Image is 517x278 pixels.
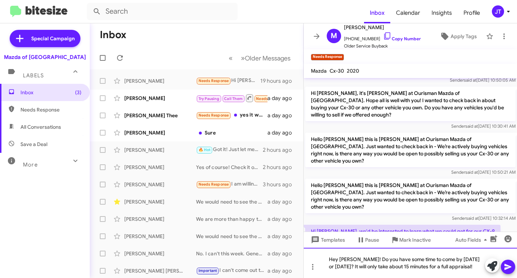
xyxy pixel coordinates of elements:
span: [PERSON_NAME] [344,23,421,32]
a: Inbox [364,3,390,23]
div: Hey [PERSON_NAME]! Do you have some time to come by [DATE] or [DATE]? It will only take about 15 ... [304,248,517,278]
span: 2020 [347,68,359,74]
div: a day ago [267,129,298,136]
span: Save a Deal [20,141,47,148]
span: Sender [DATE] 10:32:14 AM [452,215,516,221]
div: [PERSON_NAME] [124,146,196,154]
div: We are more than happy to get you that 0%! Are you able to swing in some time this weekend? [196,215,267,223]
div: I can't come out to [GEOGRAPHIC_DATA] [196,266,267,275]
span: Older Messages [245,54,290,62]
p: Hi [PERSON_NAME], we'd be interested to learn what we could get for our CX-9 [305,225,500,238]
span: Needs Response [199,113,229,118]
a: Profile [458,3,486,23]
a: Insights [426,3,458,23]
div: [PERSON_NAME] [124,198,196,205]
span: said at [464,77,476,83]
span: said at [465,169,478,175]
div: Yes of course! Check it out! [URL][DOMAIN_NAME] [196,164,263,171]
span: Mark Inactive [399,233,431,246]
div: 2 hours ago [263,164,298,171]
button: Next [237,51,295,65]
span: Templates [309,233,345,246]
div: [PERSON_NAME] Thee [124,112,196,119]
div: We would need to see the vehicle in person. Would sometime [DATE] or [DATE] work for you to bring... [196,233,267,240]
div: a day ago [267,215,298,223]
div: 3 hours ago [263,181,298,188]
button: JT [486,5,509,18]
span: More [23,161,38,168]
h1: Inbox [100,29,126,41]
span: « [229,54,233,63]
div: Inbound Call [196,94,267,102]
span: (3) [75,89,81,96]
div: [PERSON_NAME] [124,250,196,257]
div: a day ago [267,250,298,257]
p: Hello [PERSON_NAME] this is [PERSON_NAME] at Ourisman Mazda of [GEOGRAPHIC_DATA]. Just wanted to ... [305,133,516,167]
div: a day ago [267,267,298,274]
div: a day ago [267,95,298,102]
div: Got it! Just let me know what day next month works for you. [196,146,263,154]
button: Auto Fields [450,233,495,246]
input: Search [87,3,238,20]
div: 2 hours ago [263,146,298,154]
div: [PERSON_NAME] [124,95,196,102]
span: » [241,54,245,63]
a: Calendar [390,3,426,23]
span: said at [465,123,478,129]
span: Needs Response [199,182,229,187]
button: Previous [224,51,237,65]
span: Mazda [311,68,327,74]
div: JT [492,5,504,18]
div: a day ago [267,198,298,205]
span: Auto Fields [455,233,490,246]
button: Templates [304,233,351,246]
div: [PERSON_NAME] [PERSON_NAME] [124,267,196,274]
button: Pause [351,233,385,246]
div: 19 hours ago [260,77,298,85]
div: Hi [PERSON_NAME], we'd be interested to learn what we could get for our CX-9 [196,77,260,85]
span: All Conversations [20,123,61,131]
nav: Page navigation example [225,51,295,65]
span: Sender [DATE] 10:50:05 AM [450,77,516,83]
span: Sender [DATE] 10:50:21 AM [451,169,516,175]
div: We would need to see the vehicle in person, Would sometime [DATE] work for a free 10-15 mintue ap... [196,198,267,205]
div: [PERSON_NAME] [124,181,196,188]
span: said at [466,215,479,221]
div: Sure [196,129,267,136]
div: [PERSON_NAME] [124,215,196,223]
a: Copy Number [383,36,421,41]
span: Apply Tags [451,30,477,43]
span: Call Them [224,96,243,101]
div: [PERSON_NAME] [124,129,196,136]
div: a day ago [267,112,298,119]
span: Try Pausing [199,96,219,101]
span: Special Campaign [31,35,75,42]
span: Older Service Buyback [344,42,421,50]
span: Pause [365,233,379,246]
small: Needs Response [311,54,344,60]
a: Special Campaign [10,30,80,47]
span: Cx-30 [330,68,344,74]
span: M [331,30,337,42]
button: Mark Inactive [385,233,437,246]
span: Important [199,268,217,273]
span: Inbox [20,89,81,96]
span: Needs Response [199,78,229,83]
div: Mazda of [GEOGRAPHIC_DATA] [4,54,86,61]
p: Hello [PERSON_NAME] this is [PERSON_NAME] at Ourisman Mazda of [GEOGRAPHIC_DATA]. Just wanted to ... [305,179,516,213]
p: Hi [PERSON_NAME], it's [PERSON_NAME] at Ourisman Mazda of [GEOGRAPHIC_DATA]. Hope all is well wit... [305,87,516,121]
span: Sender [DATE] 10:30:41 AM [451,123,516,129]
div: [PERSON_NAME] [124,233,196,240]
div: No. I can't this week. Generally the car is in very good shape and drives well. It has 2 dings on... [196,250,267,257]
span: [PHONE_NUMBER] [344,32,421,42]
span: Needs Response [256,96,287,101]
div: [PERSON_NAME] [124,77,196,85]
div: I am willing to trade my Mazda CX-5 to Lexus GX460 the black line edition if that is available. [196,180,263,188]
div: [PERSON_NAME] [124,164,196,171]
span: Needs Response [20,106,81,113]
div: a day ago [267,233,298,240]
span: Labels [23,72,44,79]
